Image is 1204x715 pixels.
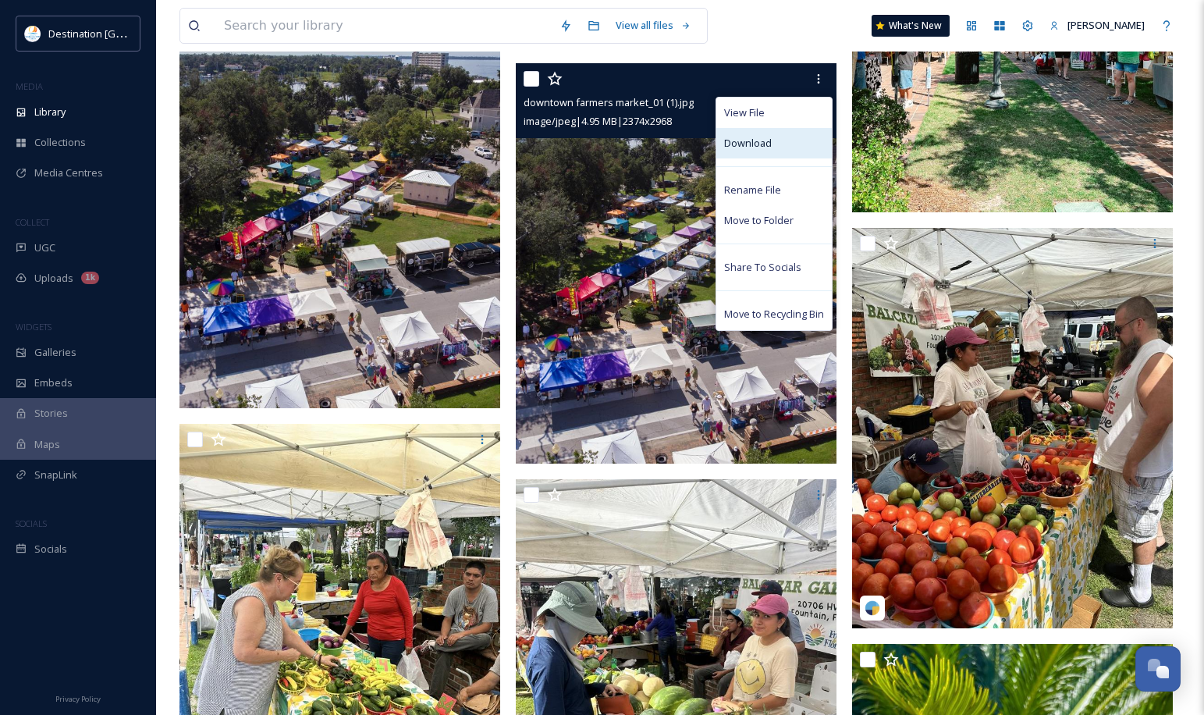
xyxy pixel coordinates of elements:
a: Privacy Policy [55,688,101,707]
span: Download [724,136,772,151]
span: downtown farmers market_01 (1).jpg [524,95,694,109]
span: Rename File [724,183,781,197]
a: [PERSON_NAME] [1042,10,1153,41]
span: WIDGETS [16,321,51,333]
img: downtown farmers market_01 (1).jpg [516,63,836,464]
span: Move to Recycling Bin [724,307,824,322]
img: download.png [25,26,41,41]
span: image/jpeg | 4.95 MB | 2374 x 2968 [524,114,672,128]
div: 1k [81,272,99,284]
span: [PERSON_NAME] [1067,18,1145,32]
span: MEDIA [16,80,43,92]
span: Embeds [34,375,73,390]
span: Share To Socials [724,260,801,275]
img: snapsea-logo.png [865,600,880,616]
span: UGC [34,240,55,255]
span: Media Centres [34,165,103,180]
img: downtown farmers market_01.jpg [179,7,500,408]
span: Collections [34,135,86,150]
span: Stories [34,406,68,421]
button: Open Chat [1135,646,1181,692]
a: What's New [872,15,950,37]
a: View all files [608,10,699,41]
span: Socials [34,542,67,557]
span: Library [34,105,66,119]
span: Destination [GEOGRAPHIC_DATA] [48,26,204,41]
span: COLLECT [16,216,49,228]
span: Galleries [34,345,76,360]
img: panamacityflfarmersmarket_09182024.jpg [852,228,1173,629]
span: Move to Folder [724,213,794,228]
span: SOCIALS [16,518,47,529]
span: Maps [34,437,60,452]
span: Privacy Policy [55,694,101,704]
input: Search your library [216,9,552,43]
span: Uploads [34,271,73,286]
span: SnapLink [34,468,77,482]
span: View File [724,105,765,120]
